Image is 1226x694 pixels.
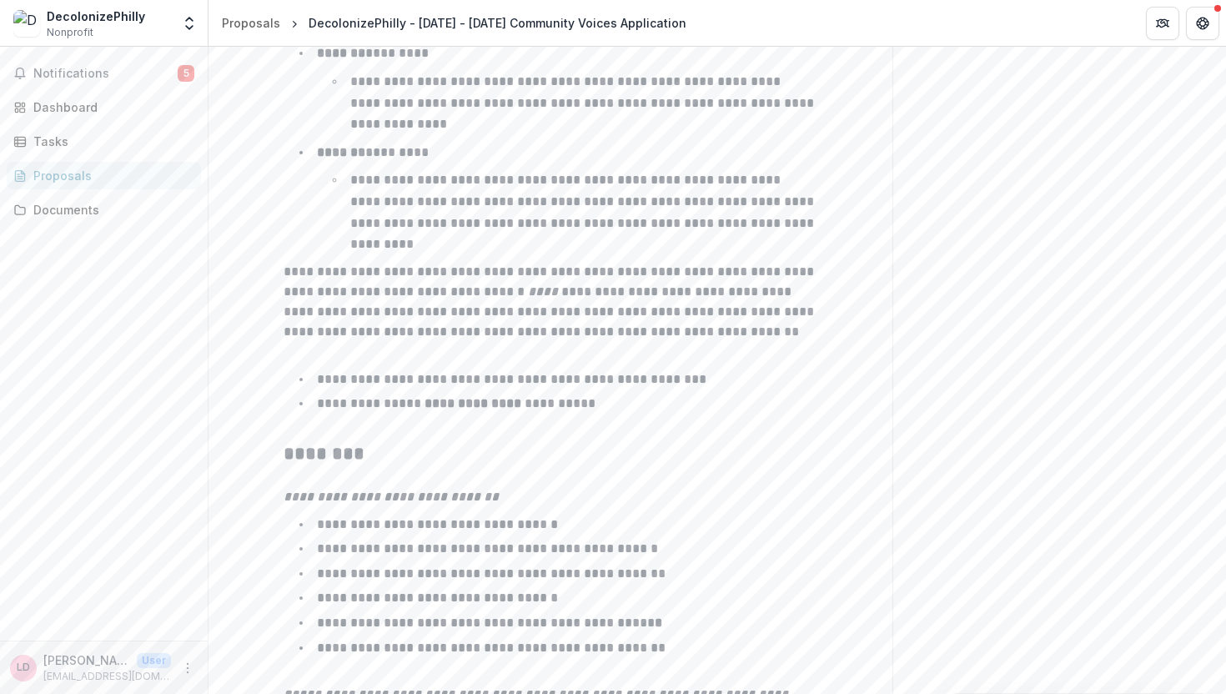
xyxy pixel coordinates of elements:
[1186,7,1219,40] button: Get Help
[47,8,145,25] div: DecolonizePhilly
[43,669,171,684] p: [EMAIL_ADDRESS][DOMAIN_NAME]
[43,651,130,669] p: [PERSON_NAME]
[137,653,171,668] p: User
[7,196,201,224] a: Documents
[309,14,686,32] div: DecolonizePhilly - [DATE] - [DATE] Community Voices Application
[7,93,201,121] a: Dashboard
[178,7,201,40] button: Open entity switcher
[33,133,188,150] div: Tasks
[178,658,198,678] button: More
[33,67,178,81] span: Notifications
[215,11,287,35] a: Proposals
[215,11,693,35] nav: breadcrumb
[222,14,280,32] div: Proposals
[33,167,188,184] div: Proposals
[13,10,40,37] img: DecolonizePhilly
[47,25,93,40] span: Nonprofit
[7,162,201,189] a: Proposals
[178,65,194,82] span: 5
[1146,7,1179,40] button: Partners
[7,60,201,87] button: Notifications5
[33,201,188,219] div: Documents
[17,662,30,673] div: Lakesha Datts
[33,98,188,116] div: Dashboard
[7,128,201,155] a: Tasks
